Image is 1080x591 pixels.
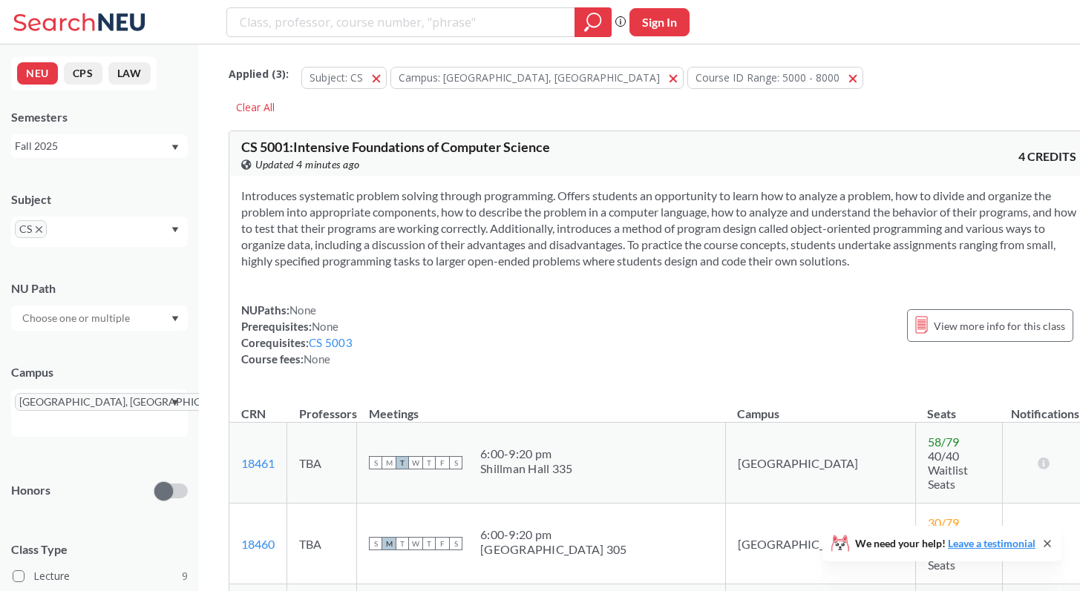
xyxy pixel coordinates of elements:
span: S [369,456,382,469]
td: TBA [287,423,357,503]
span: Subject: CS [310,70,363,85]
div: 6:00 - 9:20 pm [480,446,572,461]
span: F [436,456,449,469]
span: S [369,537,382,550]
span: None [289,303,316,317]
div: CRN [241,406,266,422]
span: CS 5001 : Intensive Foundations of Computer Science [241,139,550,155]
th: Professors [287,391,357,423]
a: 18460 [241,537,275,551]
input: Choose one or multiple [15,309,140,327]
svg: Dropdown arrow [171,145,179,151]
a: CS 5003 [309,336,353,349]
td: [GEOGRAPHIC_DATA] [725,503,915,584]
div: Campus [11,364,188,380]
th: Meetings [357,391,726,423]
svg: magnifying glass [584,12,602,33]
span: Course ID Range: 5000 - 8000 [696,70,840,85]
button: Campus: [GEOGRAPHIC_DATA], [GEOGRAPHIC_DATA] [390,67,684,89]
div: Fall 2025 [15,138,170,154]
span: M [382,537,396,550]
input: Class, professor, course number, "phrase" [238,10,564,35]
span: F [436,537,449,550]
span: T [422,537,436,550]
span: 40/40 Waitlist Seats [928,449,968,491]
svg: Dropdown arrow [171,400,179,406]
span: 30 / 79 [928,515,959,529]
td: [GEOGRAPHIC_DATA] [725,423,915,503]
svg: Dropdown arrow [171,316,179,322]
div: Clear All [229,96,282,119]
button: LAW [108,62,151,85]
button: NEU [17,62,58,85]
span: 4 CREDITS [1018,148,1076,165]
svg: Dropdown arrow [171,227,179,233]
button: Sign In [629,8,690,36]
button: CPS [64,62,102,85]
div: Dropdown arrow [11,306,188,331]
div: [GEOGRAPHIC_DATA], [GEOGRAPHIC_DATA]X to remove pillDropdown arrow [11,389,188,437]
span: 9 [182,568,188,584]
span: Campus: [GEOGRAPHIC_DATA], [GEOGRAPHIC_DATA] [399,70,660,85]
th: Campus [725,391,915,423]
span: [GEOGRAPHIC_DATA], [GEOGRAPHIC_DATA]X to remove pill [15,393,251,411]
span: W [409,456,422,469]
span: T [396,537,409,550]
div: NU Path [11,280,188,297]
svg: X to remove pill [36,226,42,233]
div: Fall 2025Dropdown arrow [11,134,188,158]
div: Subject [11,191,188,208]
span: S [449,456,462,469]
span: View more info for this class [934,317,1065,335]
span: T [422,456,436,469]
label: Lecture [13,567,188,586]
p: Honors [11,482,50,499]
a: 18461 [241,456,275,470]
span: S [449,537,462,550]
div: 6:00 - 9:20 pm [480,527,626,542]
span: We need your help! [855,538,1035,549]
th: Seats [915,391,1002,423]
div: [GEOGRAPHIC_DATA] 305 [480,542,626,557]
div: CSX to remove pillDropdown arrow [11,217,188,247]
span: Updated 4 minutes ago [255,156,360,173]
td: TBA [287,503,357,584]
div: NUPaths: Prerequisites: Corequisites: Course fees: [241,302,353,367]
span: W [409,537,422,550]
span: None [312,320,338,333]
span: Class Type [11,541,188,558]
span: T [396,456,409,469]
section: Introduces systematic problem solving through programming. Offers students an opportunity to lear... [241,188,1076,269]
span: M [382,456,396,469]
span: Applied ( 3 ): [229,66,289,82]
div: Semesters [11,109,188,125]
span: 58 / 79 [928,435,959,449]
a: Leave a testimonial [948,537,1035,549]
button: Course ID Range: 5000 - 8000 [687,67,863,89]
div: magnifying glass [575,7,612,37]
span: CSX to remove pill [15,220,47,238]
div: Shillman Hall 335 [480,461,572,476]
button: Subject: CS [301,67,387,89]
span: None [304,352,330,366]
